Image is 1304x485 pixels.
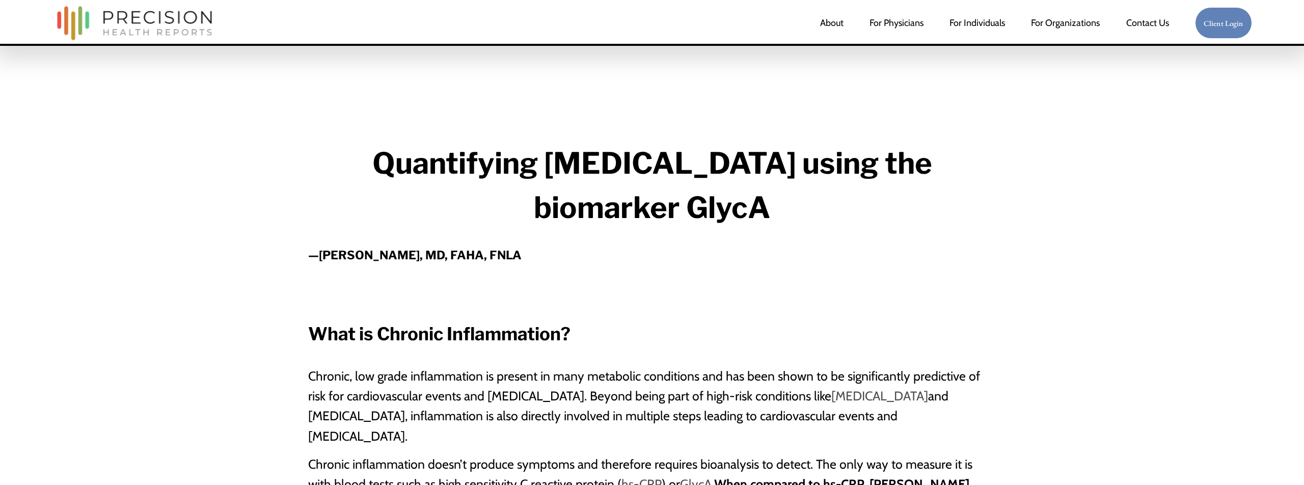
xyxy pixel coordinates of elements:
[308,323,570,345] span: What is Chronic Inflammation?
[1195,7,1252,39] a: Client Login
[1031,14,1100,32] span: For Organizations
[308,368,980,443] span: Chronic, low grade inflammation is present in many metabolic conditions and has been shown to be ...
[1126,13,1169,33] a: Contact Us
[372,145,938,225] strong: Quantifying [MEDICAL_DATA] using the biomarker GlycA
[820,13,844,33] a: About
[870,13,923,33] a: For Physicians
[1031,13,1100,33] a: folder dropdown
[308,248,522,262] strong: —[PERSON_NAME], MD, FAHA, FNLA
[52,2,217,45] img: Precision Health Reports
[831,388,928,403] a: [MEDICAL_DATA]
[949,13,1005,33] a: For Individuals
